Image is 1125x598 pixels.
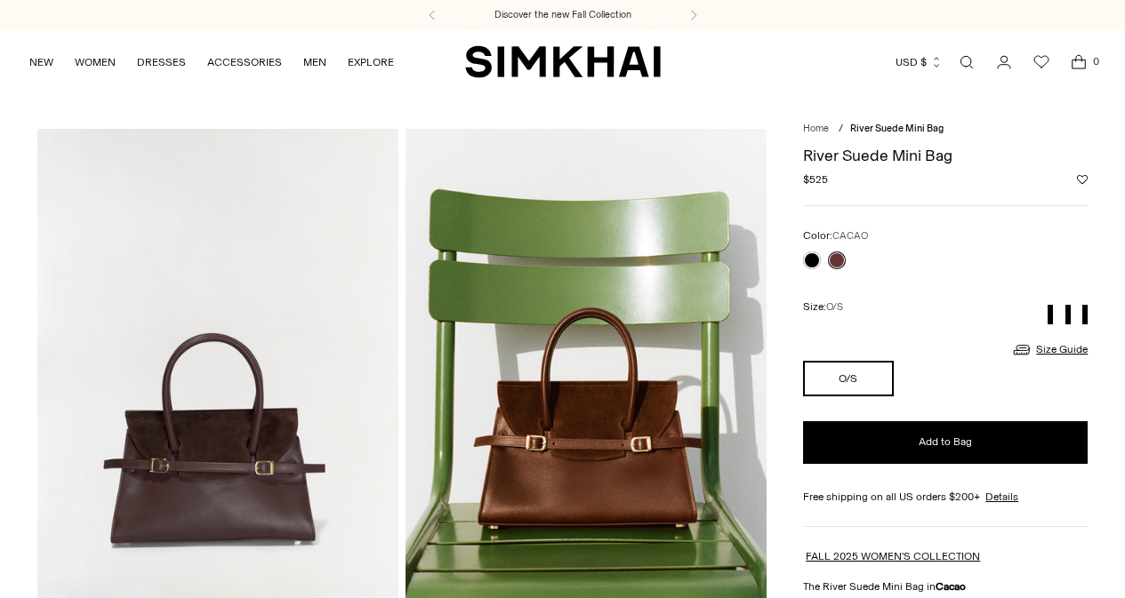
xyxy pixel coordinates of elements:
[348,43,394,82] a: EXPLORE
[137,43,186,82] a: DRESSES
[1024,44,1059,80] a: Wishlist
[826,301,843,313] span: O/S
[803,361,893,396] button: O/S
[839,122,843,137] div: /
[986,44,1022,80] a: Go to the account page
[494,8,631,22] a: Discover the new Fall Collection
[803,421,1088,464] button: Add to Bag
[850,123,944,134] span: River Suede Mini Bag
[803,122,1088,137] nav: breadcrumbs
[29,43,53,82] a: NEW
[803,148,1088,163] h1: River Suede Mini Bag
[1011,339,1088,361] a: Size Guide
[803,299,843,315] label: Size:
[1061,44,1097,80] a: Open cart modal
[1077,174,1088,185] button: Add to Wishlist
[303,43,326,82] a: MEN
[832,230,868,242] span: CACAO
[949,44,984,80] a: Open search modal
[806,550,980,562] a: FALL 2025 WOMEN'S COLLECTION
[936,580,966,593] strong: Cacao
[803,489,1088,505] div: Free shipping on all US orders $200+
[75,43,116,82] a: WOMEN
[985,489,1018,505] a: Details
[465,44,661,79] a: SIMKHAI
[803,227,868,244] label: Color:
[207,43,282,82] a: ACCESSORIES
[1088,53,1104,69] span: 0
[896,43,943,82] button: USD $
[919,435,972,450] span: Add to Bag
[803,578,1088,594] p: The River Suede Mini Bag in
[803,123,829,134] a: Home
[803,171,828,187] span: $525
